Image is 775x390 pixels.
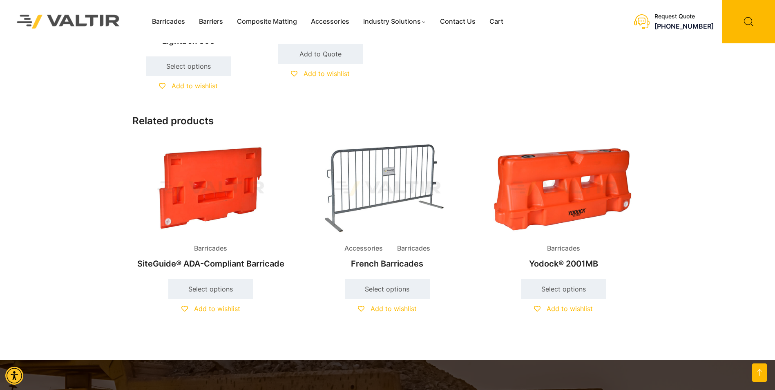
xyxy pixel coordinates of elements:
[159,82,218,90] a: Add to wishlist
[304,16,356,28] a: Accessories
[132,141,289,273] a: BarricadesSiteGuide® ADA-Compliant Barricade
[132,255,289,273] h2: SiteGuide® ADA-Compliant Barricade
[230,16,304,28] a: Composite Matting
[534,305,593,313] a: Add to wishlist
[308,255,465,273] h2: French Barricades
[752,363,767,382] a: Open this option
[345,279,430,299] a: Select options for “French Barricades”
[358,305,417,313] a: Add to wishlist
[145,16,192,28] a: Barricades
[308,141,465,273] a: Accessories BarricadesFrench Barricades
[485,255,642,273] h2: Yodock® 2001MB
[172,82,218,90] span: Add to wishlist
[188,242,233,255] span: Barricades
[482,16,510,28] a: Cart
[278,44,363,64] a: Add to cart: “Light Screwbase 360”
[433,16,482,28] a: Contact Us
[547,305,593,313] span: Add to wishlist
[181,305,240,313] a: Add to wishlist
[391,242,436,255] span: Barricades
[485,141,642,236] img: Barricades
[338,242,389,255] span: Accessories
[146,56,231,76] a: Select options for “Lightbox 360”
[485,141,642,273] a: BarricadesYodock® 2001MB
[371,305,417,313] span: Add to wishlist
[654,13,714,20] div: Request Quote
[168,279,253,299] a: Select options for “SiteGuide® ADA-Compliant Barricade”
[291,69,350,78] a: Add to wishlist
[356,16,433,28] a: Industry Solutions
[192,16,230,28] a: Barriers
[5,367,23,385] div: Accessibility Menu
[521,279,606,299] a: Select options for “Yodock® 2001MB”
[194,305,240,313] span: Add to wishlist
[304,69,350,78] span: Add to wishlist
[308,141,465,236] img: Accessories
[132,141,289,236] img: Barricades
[541,242,586,255] span: Barricades
[6,4,131,40] img: Valtir Rentals
[654,22,714,30] a: call (888) 496-3625
[132,115,643,127] h2: Related products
